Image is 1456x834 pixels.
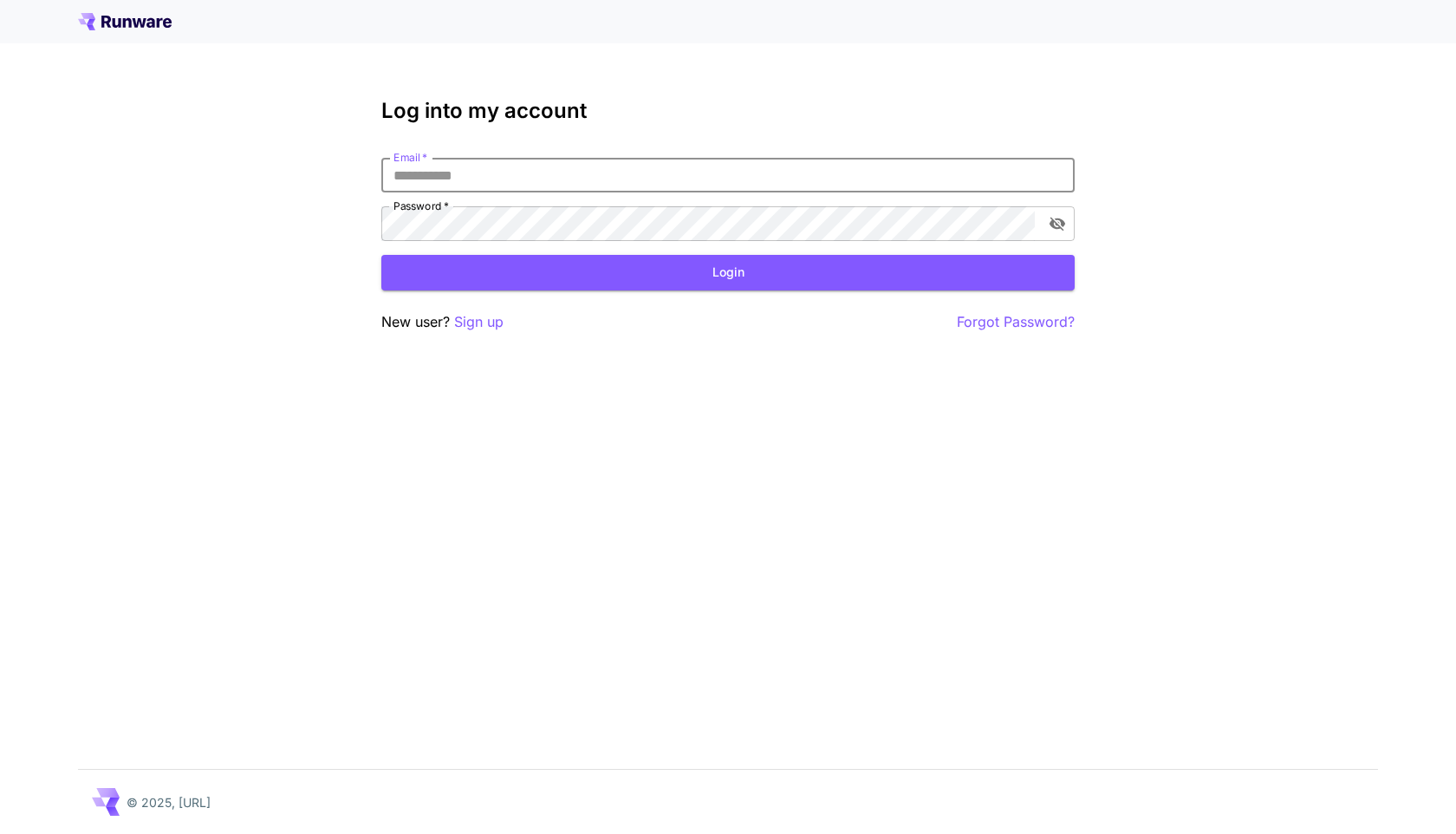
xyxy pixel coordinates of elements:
[127,793,211,811] p: © 2025, [URL]
[381,255,1075,290] button: Login
[381,311,504,333] p: New user?
[393,150,427,165] label: Email
[454,311,504,333] button: Sign up
[957,311,1075,333] button: Forgot Password?
[381,99,1075,123] h3: Log into my account
[1042,208,1073,239] button: toggle password visibility
[393,199,449,213] label: Password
